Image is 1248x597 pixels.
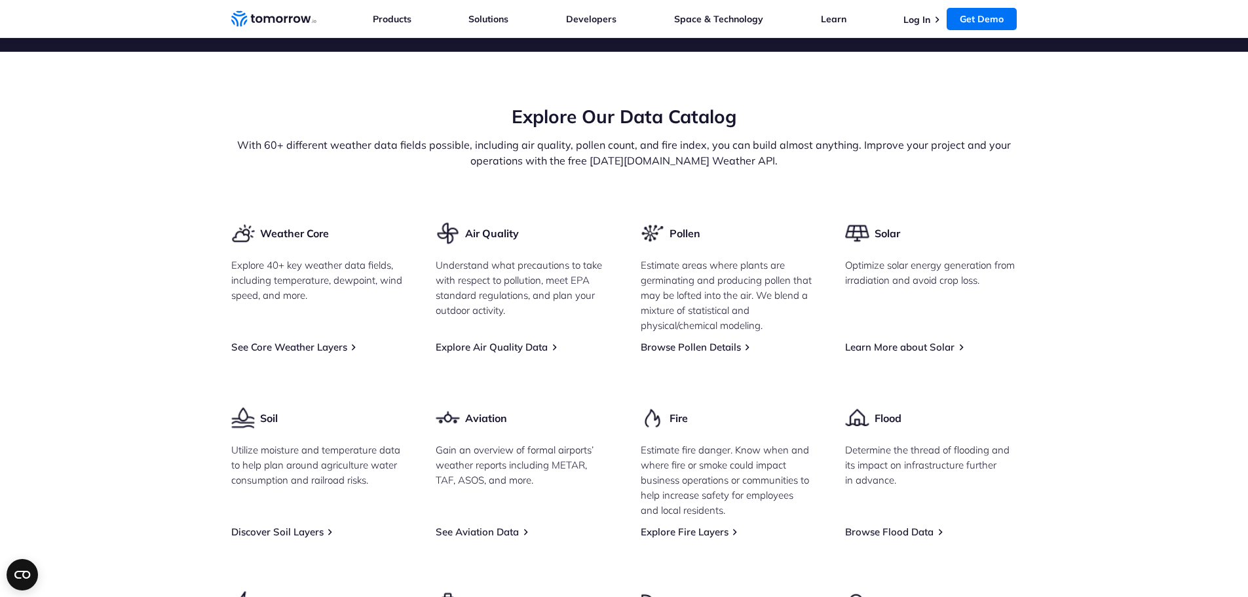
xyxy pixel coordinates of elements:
[947,8,1017,30] a: Get Demo
[231,341,347,353] a: See Core Weather Layers
[641,526,728,538] a: Explore Fire Layers
[436,442,608,488] p: Gain an overview of formal airports’ weather reports including METAR, TAF, ASOS, and more.
[903,14,930,26] a: Log In
[641,341,741,353] a: Browse Pollen Details
[260,226,329,241] h3: Weather Core
[845,341,955,353] a: Learn More about Solar
[231,526,324,538] a: Discover Soil Layers
[7,559,38,590] button: Open CMP widget
[373,13,411,25] a: Products
[641,442,813,518] p: Estimate fire danger. Know when and where fire or smoke could impact business operations or commu...
[566,13,616,25] a: Developers
[845,258,1017,288] p: Optimize solar energy generation from irradiation and avoid crop loss.
[436,526,519,538] a: See Aviation Data
[468,13,508,25] a: Solutions
[875,411,901,425] h3: Flood
[670,226,700,241] h3: Pollen
[875,226,900,241] h3: Solar
[465,226,519,241] h3: Air Quality
[845,442,1017,488] p: Determine the thread of flooding and its impact on infrastructure further in advance.
[670,411,688,425] h3: Fire
[821,13,846,25] a: Learn
[231,258,404,303] p: Explore 40+ key weather data fields, including temperature, dewpoint, wind speed, and more.
[845,526,934,538] a: Browse Flood Data
[231,9,316,29] a: Home link
[641,258,813,333] p: Estimate areas where plants are germinating and producing pollen that may be lofted into the air....
[231,442,404,488] p: Utilize moisture and temperature data to help plan around agriculture water consumption and railr...
[231,104,1017,129] h2: Explore Our Data Catalog
[231,137,1017,168] p: With 60+ different weather data fields possible, including air quality, pollen count, and fire in...
[436,341,548,353] a: Explore Air Quality Data
[436,258,608,318] p: Understand what precautions to take with respect to pollution, meet EPA standard regulations, and...
[674,13,763,25] a: Space & Technology
[260,411,278,425] h3: Soil
[465,411,507,425] h3: Aviation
